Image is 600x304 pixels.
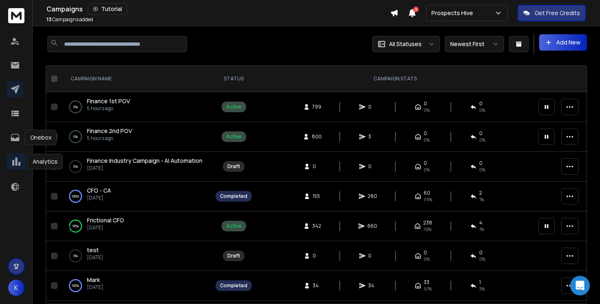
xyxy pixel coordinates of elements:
[479,286,485,292] span: 3 %
[424,100,427,107] span: 0
[368,282,376,289] span: 34
[424,137,430,143] span: 0 %
[539,34,587,51] button: Add New
[424,286,432,292] span: 97 %
[424,249,427,256] span: 0
[226,223,242,229] div: Active
[27,154,63,169] div: Analytics
[313,163,321,170] span: 0
[73,162,78,171] p: 0 %
[87,127,132,135] a: Finance 2nd POV
[87,246,99,254] a: test
[535,9,580,17] p: Get Free Credits
[73,103,78,111] p: 0 %
[61,66,211,92] th: CAMPAIGN NAME
[424,190,430,196] span: 60
[313,253,321,259] span: 0
[368,193,377,200] span: 280
[312,104,321,110] span: 799
[389,40,422,48] p: All Statuses
[479,196,484,203] span: 1 %
[479,160,482,166] span: 0
[25,130,57,145] div: Onebox
[479,166,485,173] span: 0%
[570,276,590,295] div: Open Intercom Messenger
[423,220,432,226] span: 238
[61,271,211,301] td: 100%Mark[DATE]
[518,5,586,21] button: Get Free Credits
[424,160,427,166] span: 0
[227,253,240,259] div: Draft
[87,195,111,201] p: [DATE]
[368,104,376,110] span: 0
[61,92,211,122] td: 0%Finance 1st POV5 hours ago
[424,166,430,173] span: 0%
[479,190,482,196] span: 2
[227,163,240,170] div: Draft
[61,122,211,152] td: 0%Finance 2nd POV5 hours ago
[368,253,376,259] span: 0
[479,249,482,256] span: 0
[87,254,103,261] p: [DATE]
[211,66,257,92] th: STATUS
[87,165,202,171] p: [DATE]
[8,280,24,296] button: K
[424,107,430,113] span: 0%
[87,276,100,284] a: Mark
[424,196,432,203] span: 39 %
[424,279,429,286] span: 33
[61,182,211,211] td: 100%CFO - CA[DATE]
[424,130,427,137] span: 0
[220,282,247,289] div: Completed
[257,66,533,92] th: CAMPAIGN STATS
[61,211,211,241] td: 93%Frictional CFO[DATE]
[87,157,202,165] a: Finance Industry Campaign - AI Automation
[431,9,476,17] p: Prospects Hive
[479,226,484,233] span: 1 %
[73,252,78,260] p: 0 %
[87,186,111,195] a: CFO - CA
[87,284,103,291] p: [DATE]
[479,107,485,113] span: 0%
[220,193,247,200] div: Completed
[47,3,390,15] div: Campaigns
[368,133,376,140] span: 3
[87,224,124,231] p: [DATE]
[424,256,430,262] span: 0%
[226,133,242,140] div: Active
[72,192,79,200] p: 100 %
[313,193,321,200] span: 155
[47,16,93,23] p: Campaigns added
[445,36,504,52] button: Newest First
[72,282,79,290] p: 100 %
[226,104,242,110] div: Active
[61,152,211,182] td: 0%Finance Industry Campaign - AI Automation[DATE]
[87,105,130,112] p: 5 hours ago
[87,216,124,224] a: Frictional CFO
[367,223,377,229] span: 660
[313,282,321,289] span: 34
[479,130,482,137] span: 0
[87,97,130,105] a: Finance 1st POV
[312,133,322,140] span: 800
[73,133,78,141] p: 0 %
[413,7,419,12] span: 3
[479,137,485,143] span: 0 %
[88,3,127,15] button: Tutorial
[312,223,321,229] span: 342
[87,186,111,194] span: CFO - CA
[61,241,211,271] td: 0%test[DATE]
[479,256,485,262] span: 0%
[479,220,482,226] span: 4
[73,222,79,230] p: 93 %
[87,135,132,142] p: 5 hours ago
[47,16,51,23] span: 13
[479,279,481,286] span: 1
